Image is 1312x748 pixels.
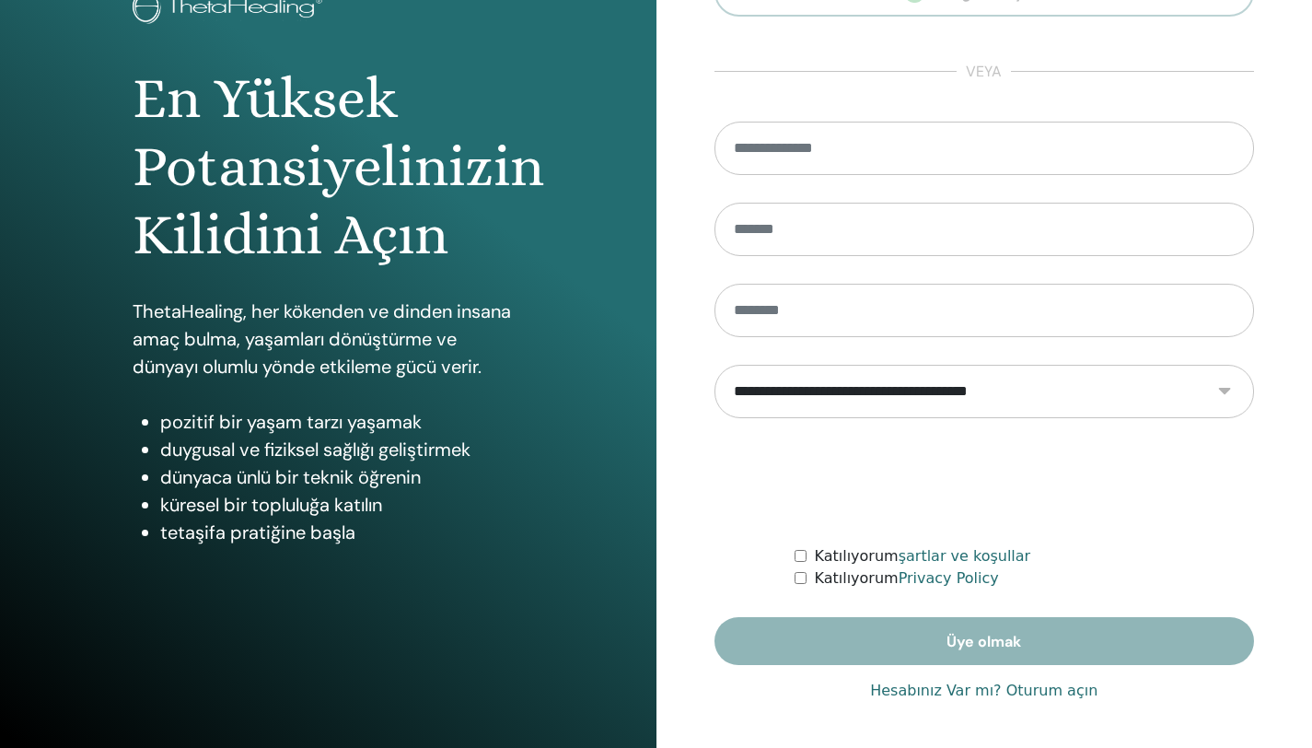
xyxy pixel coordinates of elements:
[957,61,1011,83] span: veya
[160,436,524,463] li: duygusal ve fiziksel sağlığı geliştirmek
[870,680,1097,702] a: Hesabınız Var mı? Oturum açın
[133,64,524,270] h1: En Yüksek Potansiyelinizin Kilidini Açın
[160,519,524,546] li: tetaşifa pratiğine başla
[899,569,999,587] a: Privacy Policy
[160,491,524,519] li: küresel bir topluluğa katılın
[814,545,1030,567] label: Katılıyorum
[899,547,1031,565] a: şartlar ve koşullar
[160,408,524,436] li: pozitif bir yaşam tarzı yaşamak
[133,298,524,380] p: ThetaHealing, her kökenden ve dinden insana amaç bulma, yaşamları dönüştürme ve dünyayı olumlu yö...
[814,567,998,590] label: Katılıyorum
[160,463,524,491] li: dünyaca ünlü bir teknik öğrenin
[844,446,1124,518] iframe: reCAPTCHA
